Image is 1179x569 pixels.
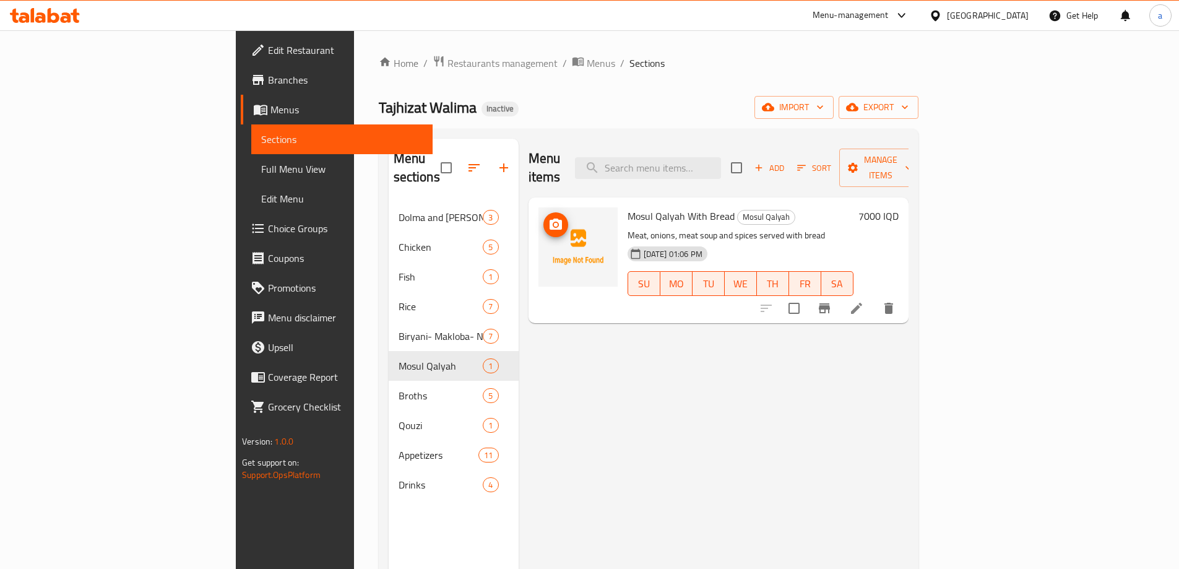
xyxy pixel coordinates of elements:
span: FR [794,275,816,293]
a: Menu disclaimer [241,303,433,332]
a: Menus [572,55,615,71]
span: 4 [483,479,498,491]
span: Mosul Qalyah [738,210,795,224]
div: Broths5 [389,381,519,410]
span: Get support on: [242,454,299,471]
a: Menus [241,95,433,124]
button: Add [749,159,789,178]
button: export [839,96,918,119]
div: Menu-management [813,8,889,23]
span: Inactive [482,103,519,114]
h2: Menu items [529,149,561,186]
a: Upsell [241,332,433,362]
div: Dolma and [PERSON_NAME]3 [389,202,519,232]
span: [DATE] 01:06 PM [639,248,707,260]
div: [GEOGRAPHIC_DATA] [947,9,1029,22]
span: Manage items [849,152,912,183]
nav: breadcrumb [379,55,918,71]
a: Restaurants management [433,55,558,71]
a: Edit menu item [849,301,864,316]
button: WE [725,271,757,296]
button: Branch-specific-item [810,293,839,323]
span: Sort [797,161,831,175]
span: Restaurants management [447,56,558,71]
button: FR [789,271,821,296]
button: import [754,96,834,119]
div: Mosul Qalyah1 [389,351,519,381]
a: Choice Groups [241,214,433,243]
a: Sections [251,124,433,154]
span: Dolma and [PERSON_NAME] [399,210,483,225]
span: MO [665,275,688,293]
span: 1 [483,360,498,372]
span: SA [826,275,849,293]
div: Fish1 [389,262,519,292]
div: Rice [399,299,483,314]
button: MO [660,271,693,296]
button: TU [693,271,725,296]
a: Coverage Report [241,362,433,392]
span: Chicken [399,240,483,254]
span: Choice Groups [268,221,423,236]
li: / [620,56,624,71]
span: Sections [629,56,665,71]
a: Coupons [241,243,433,273]
span: 7 [483,301,498,313]
span: TH [762,275,784,293]
span: Menu disclaimer [268,310,423,325]
div: items [483,329,498,344]
div: Rice7 [389,292,519,321]
span: Select all sections [433,155,459,181]
div: items [483,240,498,254]
span: Menus [587,56,615,71]
a: Promotions [241,273,433,303]
span: Full Menu View [261,162,423,176]
span: import [764,100,824,115]
span: Appetizers [399,448,479,463]
a: Edit Menu [251,184,433,214]
li: / [563,56,567,71]
span: Edit Menu [261,191,423,206]
div: items [483,477,498,492]
span: Broths [399,388,483,403]
input: search [575,157,721,179]
span: Edit Restaurant [268,43,423,58]
span: 7 [483,331,498,342]
span: Add item [749,159,789,178]
span: Coupons [268,251,423,266]
a: Grocery Checklist [241,392,433,422]
span: Promotions [268,280,423,295]
div: Qouzi1 [389,410,519,440]
nav: Menu sections [389,198,519,505]
span: 3 [483,212,498,224]
div: Inactive [482,102,519,116]
button: Manage items [839,149,922,187]
span: Fish [399,269,483,284]
span: TU [697,275,720,293]
div: Chicken5 [389,232,519,262]
a: Full Menu View [251,154,433,184]
span: 11 [479,450,498,461]
span: export [849,100,909,115]
div: items [478,448,498,463]
span: Qouzi [399,418,483,433]
a: Support.OpsPlatform [242,467,321,483]
button: SA [821,271,853,296]
span: Branches [268,72,423,87]
span: Biryani- Makloba- Nawashif [399,329,483,344]
span: 1 [483,420,498,432]
div: Mosul Qalyah [399,358,483,373]
div: items [483,269,498,284]
div: Mosul Qalyah [737,210,795,225]
span: Version: [242,433,272,450]
button: TH [757,271,789,296]
div: items [483,418,498,433]
button: upload picture [543,212,568,237]
span: a [1158,9,1162,22]
span: 5 [483,390,498,402]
